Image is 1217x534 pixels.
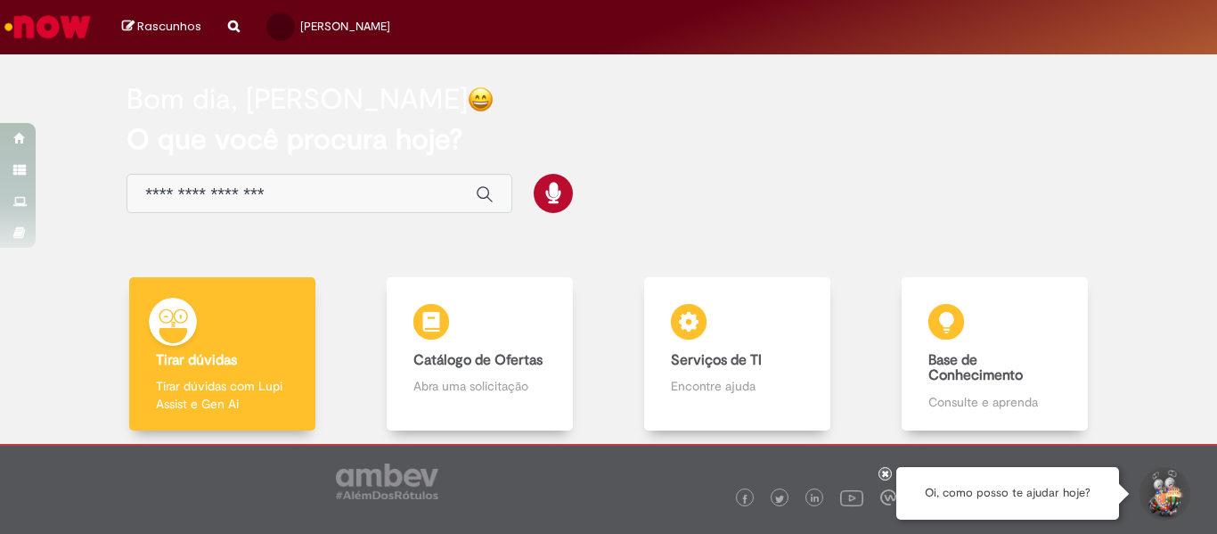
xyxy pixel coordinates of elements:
img: logo_footer_ambev_rotulo_gray.png [336,464,438,499]
img: logo_footer_twitter.png [775,495,784,504]
b: Serviços de TI [671,351,762,369]
span: Rascunhos [137,18,201,35]
img: logo_footer_linkedin.png [811,494,820,505]
b: Tirar dúvidas [156,351,237,369]
p: Encontre ajuda [671,377,805,395]
p: Consulte e aprenda [928,393,1062,411]
button: Iniciar Conversa de Suporte [1137,467,1190,521]
a: Rascunhos [122,19,201,36]
a: Base de Conhecimento Consulte e aprenda [866,277,1123,431]
img: ServiceNow [2,9,94,45]
h2: O que você procura hoje? [127,124,1090,155]
img: logo_footer_youtube.png [840,486,863,509]
h2: Bom dia, [PERSON_NAME] [127,84,468,115]
div: Oi, como posso te ajudar hoje? [896,467,1119,520]
p: Tirar dúvidas com Lupi Assist e Gen Ai [156,377,290,413]
img: logo_footer_facebook.png [740,495,749,504]
b: Base de Conhecimento [928,351,1023,385]
a: Tirar dúvidas Tirar dúvidas com Lupi Assist e Gen Ai [94,277,351,431]
a: Catálogo de Ofertas Abra uma solicitação [351,277,608,431]
span: [PERSON_NAME] [300,19,390,34]
b: Catálogo de Ofertas [413,351,543,369]
a: Serviços de TI Encontre ajuda [608,277,866,431]
img: logo_footer_workplace.png [880,489,896,505]
p: Abra uma solicitação [413,377,547,395]
img: happy-face.png [468,86,494,112]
